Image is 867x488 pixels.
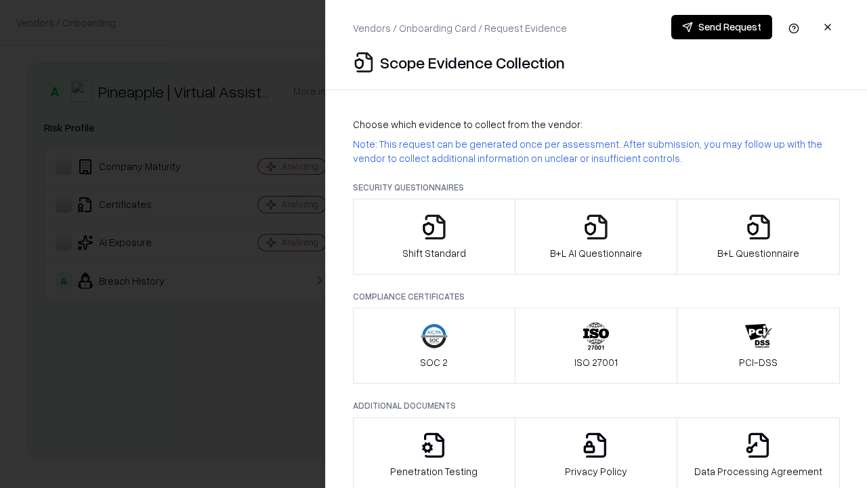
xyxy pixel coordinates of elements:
p: Vendors / Onboarding Card / Request Evidence [353,21,567,35]
p: Compliance Certificates [353,291,840,302]
p: Penetration Testing [390,464,478,479]
p: B+L AI Questionnaire [550,246,642,260]
p: Security Questionnaires [353,182,840,193]
p: Data Processing Agreement [694,464,822,479]
p: Scope Evidence Collection [380,52,565,73]
p: Additional Documents [353,400,840,411]
button: PCI-DSS [677,308,840,384]
p: B+L Questionnaire [717,246,799,260]
p: ISO 27001 [574,355,618,369]
button: Shift Standard [353,199,515,274]
p: PCI-DSS [739,355,778,369]
p: Note: This request can be generated once per assessment. After submission, you may follow up with... [353,137,840,165]
button: Send Request [671,15,772,39]
button: B+L AI Questionnaire [515,199,678,274]
button: SOC 2 [353,308,515,384]
p: SOC 2 [420,355,448,369]
p: Choose which evidence to collect from the vendor: [353,117,840,131]
p: Shift Standard [402,246,466,260]
p: Privacy Policy [565,464,627,479]
button: ISO 27001 [515,308,678,384]
button: B+L Questionnaire [677,199,840,274]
